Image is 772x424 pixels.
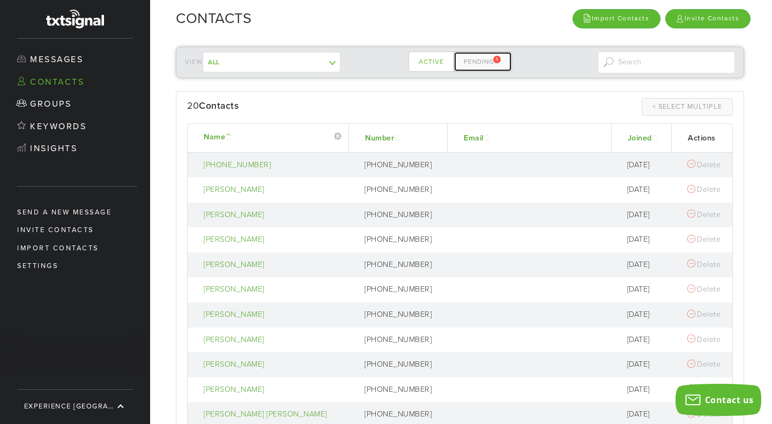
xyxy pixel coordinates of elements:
[627,309,666,321] div: [DATE]
[687,210,721,219] a: Delete
[187,98,460,114] div: 20
[628,133,660,143] a: Joined
[573,9,660,28] a: Import Contacts
[627,210,666,221] div: [DATE]
[365,259,442,271] div: [PHONE_NUMBER]
[454,51,512,72] a: Pending4
[204,359,343,370] a: [PERSON_NAME]
[464,133,492,143] a: Email
[627,234,666,246] div: [DATE]
[627,259,666,271] div: [DATE]
[687,260,721,269] a: Delete
[365,384,442,396] div: [PHONE_NUMBER]
[687,160,721,169] a: Delete
[627,160,666,171] div: [DATE]
[204,409,343,420] a: [PERSON_NAME] [PERSON_NAME]
[627,359,666,370] div: [DATE]
[204,259,343,271] a: [PERSON_NAME]
[199,98,239,114] div: Contacts
[675,384,761,416] button: Contact us
[365,334,442,346] div: [PHONE_NUMBER]
[365,210,442,221] div: [PHONE_NUMBER]
[204,384,343,396] a: [PERSON_NAME]
[687,335,721,344] a: Delete
[687,185,721,194] a: Delete
[671,124,732,153] th: Actions
[204,132,233,142] a: Name
[409,51,454,72] a: Active
[204,210,343,221] a: [PERSON_NAME]
[627,284,666,295] div: [DATE]
[365,284,442,295] div: [PHONE_NUMBER]
[687,235,721,244] a: Delete
[687,285,721,294] a: Delete
[627,409,666,420] div: [DATE]
[365,234,442,246] div: [PHONE_NUMBER]
[493,56,501,63] div: 4
[627,184,666,196] div: [DATE]
[652,102,722,111] div: < Select Multiple
[665,9,751,28] a: Invite Contacts
[365,359,442,370] div: [PHONE_NUMBER]
[204,234,343,246] a: [PERSON_NAME]
[204,284,343,295] a: [PERSON_NAME]
[627,384,666,396] div: [DATE]
[598,51,736,73] input: Search
[204,334,343,346] a: [PERSON_NAME]
[642,98,733,116] a: < Select Multiple
[687,360,721,369] a: Delete
[365,133,402,143] a: Number
[185,52,323,72] div: View
[365,160,442,171] div: [PHONE_NUMBER]
[687,310,721,319] a: Delete
[204,184,343,196] a: [PERSON_NAME]
[365,409,442,420] div: [PHONE_NUMBER]
[365,309,442,321] div: [PHONE_NUMBER]
[705,394,754,406] span: Contact us
[204,160,343,171] a: [PHONE_NUMBER]
[204,309,343,321] a: [PERSON_NAME]
[627,334,666,346] div: [DATE]
[365,184,442,196] div: [PHONE_NUMBER]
